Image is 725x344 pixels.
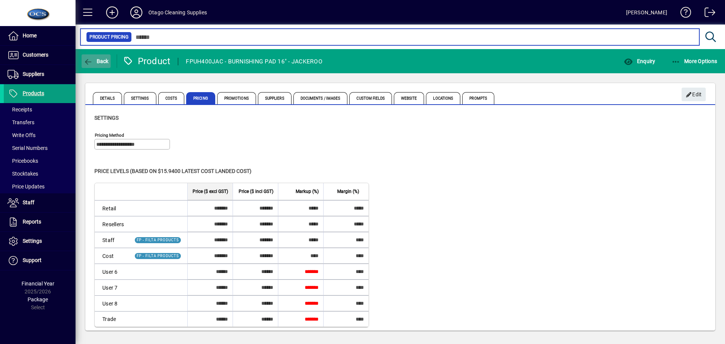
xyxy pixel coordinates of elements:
[23,71,44,77] span: Suppliers
[95,311,128,327] td: Trade
[4,142,76,154] a: Serial Numbers
[95,248,128,264] td: Cost
[4,180,76,193] a: Price Updates
[4,193,76,212] a: Staff
[626,6,667,19] div: [PERSON_NAME]
[124,6,148,19] button: Profile
[89,33,128,41] span: Product Pricing
[699,2,716,26] a: Logout
[23,199,34,205] span: Staff
[83,58,109,64] span: Back
[23,238,42,244] span: Settings
[137,238,179,242] span: FP - FILTA PRODUCTS
[23,32,37,39] span: Home
[675,2,691,26] a: Knowledge Base
[4,167,76,180] a: Stocktakes
[4,46,76,65] a: Customers
[137,254,179,258] span: FP - FILTA PRODUCTS
[296,187,319,196] span: Markup (%)
[669,54,719,68] button: More Options
[28,296,48,302] span: Package
[8,171,38,177] span: Stocktakes
[624,58,655,64] span: Enquiry
[239,187,273,196] span: Price ($ incl GST)
[100,6,124,19] button: Add
[123,55,171,67] div: Product
[686,88,702,101] span: Edit
[95,200,128,216] td: Retail
[95,216,128,232] td: Resellers
[193,187,228,196] span: Price ($ excl GST)
[8,184,45,190] span: Price Updates
[4,232,76,251] a: Settings
[293,92,348,104] span: Documents / Images
[4,129,76,142] a: Write Offs
[95,264,128,279] td: User 6
[76,54,117,68] app-page-header-button: Back
[349,92,392,104] span: Custom Fields
[8,132,35,138] span: Write Offs
[4,26,76,45] a: Home
[4,154,76,167] a: Pricebooks
[158,92,185,104] span: Costs
[622,54,657,68] button: Enquiry
[337,187,359,196] span: Margin (%)
[4,251,76,270] a: Support
[682,88,706,101] button: Edit
[148,6,207,19] div: Otago Cleaning Supplies
[4,103,76,116] a: Receipts
[217,92,256,104] span: Promotions
[95,232,128,248] td: Staff
[93,92,122,104] span: Details
[426,92,460,104] span: Locations
[23,257,42,263] span: Support
[186,92,215,104] span: Pricing
[258,92,292,104] span: Suppliers
[8,119,34,125] span: Transfers
[95,295,128,311] td: User 8
[94,168,251,174] span: Price levels (based on $15.9400 Latest cost landed cost)
[671,58,717,64] span: More Options
[4,116,76,129] a: Transfers
[124,92,156,104] span: Settings
[186,56,322,68] div: FPUH400JAC - BURNISHING PAD 16" - JACKEROO
[23,52,48,58] span: Customers
[394,92,424,104] span: Website
[4,65,76,84] a: Suppliers
[82,54,111,68] button: Back
[23,90,44,96] span: Products
[95,279,128,295] td: User 7
[8,106,32,113] span: Receipts
[462,92,494,104] span: Prompts
[8,145,48,151] span: Serial Numbers
[95,133,124,138] mat-label: Pricing method
[8,158,38,164] span: Pricebooks
[23,219,41,225] span: Reports
[94,115,119,121] span: Settings
[4,213,76,231] a: Reports
[22,281,54,287] span: Financial Year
